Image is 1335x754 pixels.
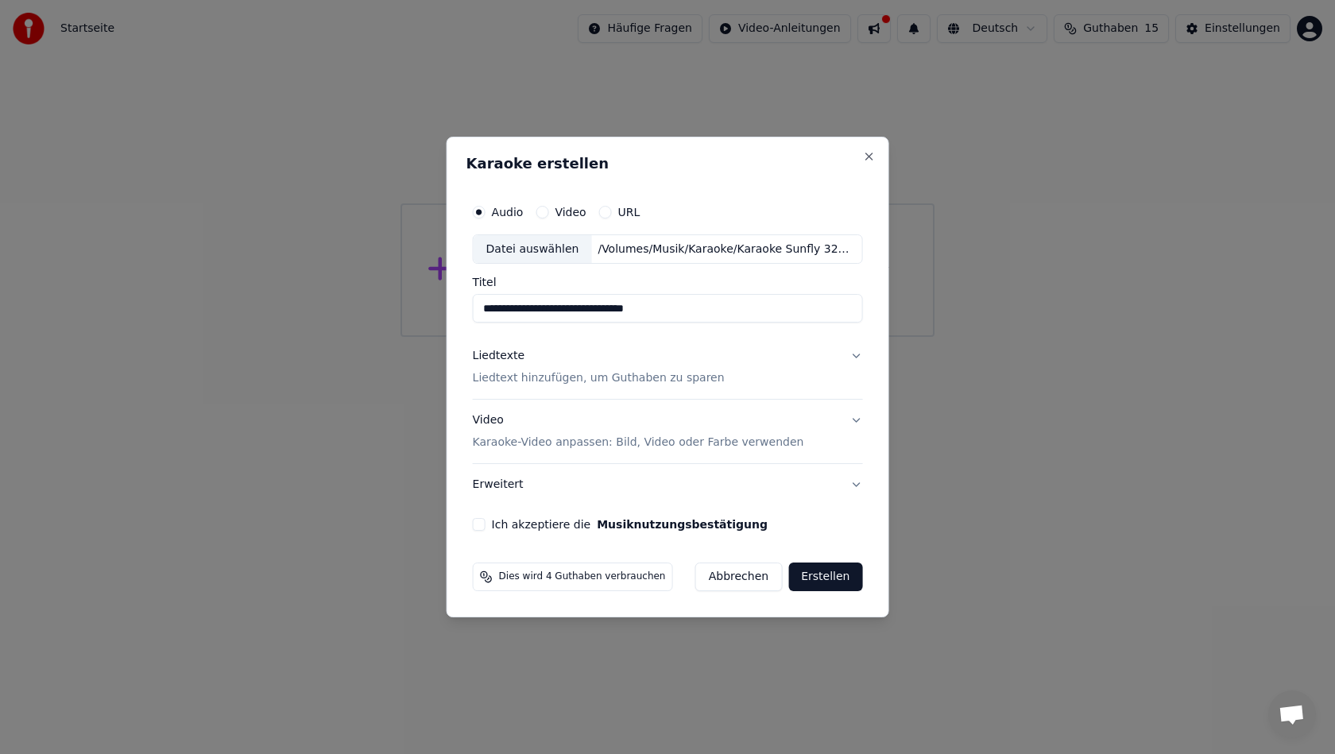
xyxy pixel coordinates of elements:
[473,413,804,451] div: Video
[788,563,862,591] button: Erstellen
[473,464,863,505] button: Erweitert
[555,207,586,218] label: Video
[695,563,782,591] button: Abbrechen
[492,207,524,218] label: Audio
[499,570,666,583] span: Dies wird 4 Guthaben verbrauchen
[473,336,863,400] button: LiedtexteLiedtext hinzufügen, um Guthaben zu sparen
[492,519,768,530] label: Ich akzeptiere die
[473,400,863,464] button: VideoKaraoke-Video anpassen: Bild, Video oder Farbe verwenden
[466,157,869,171] h2: Karaoke erstellen
[473,435,804,450] p: Karaoke-Video anpassen: Bild, Video oder Farbe verwenden
[473,349,524,365] div: Liedtexte
[591,242,861,257] div: /Volumes/Musik/Karaoke/Karaoke Sunfly 320/SF320-09 - [PERSON_NAME].mp3
[618,207,640,218] label: URL
[473,277,863,288] label: Titel
[473,371,725,387] p: Liedtext hinzufügen, um Guthaben zu sparen
[597,519,768,530] button: Ich akzeptiere die
[474,235,592,264] div: Datei auswählen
